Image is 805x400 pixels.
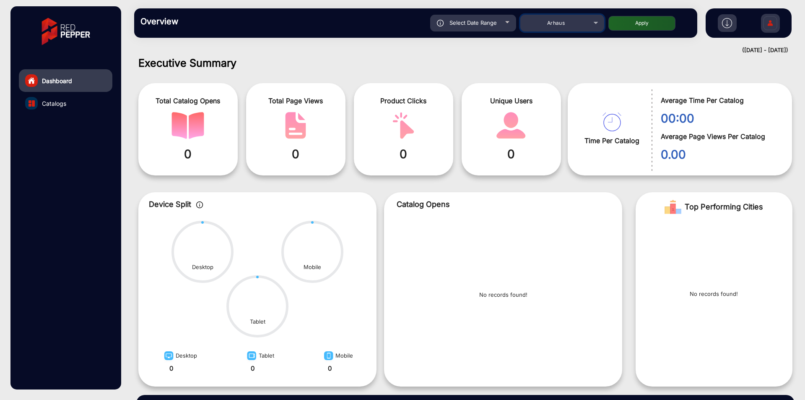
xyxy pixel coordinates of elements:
img: vmg-logo [36,10,96,52]
button: Apply [608,16,675,31]
img: catalog [387,112,420,139]
span: 0 [360,145,447,163]
span: Average Page Views Per Catalog [661,131,779,141]
div: Mobile [322,348,353,364]
a: Catalogs [19,92,112,115]
span: Average Time Per Catalog [661,95,779,105]
span: Device Split [149,200,191,209]
span: 00:00 [661,110,779,127]
div: Desktop [162,348,197,364]
img: icon [196,201,203,208]
span: 0 [468,145,555,163]
div: Mobile [304,263,321,272]
img: icon [437,20,444,26]
strong: 0 [251,364,254,372]
span: Arhaus [547,20,565,26]
span: 0 [252,145,339,163]
h1: Executive Summary [138,57,792,69]
span: Total Page Views [252,96,339,106]
span: Top Performing Cities [685,199,763,215]
span: Product Clicks [360,96,447,106]
div: ([DATE] - [DATE]) [126,46,788,55]
img: Rank image [665,199,681,215]
img: image [322,350,335,364]
h3: Overview [140,16,258,26]
span: Dashboard [42,76,72,85]
strong: 0 [328,364,332,372]
img: image [244,350,259,364]
a: Dashboard [19,69,112,92]
p: Catalog Opens [397,199,610,210]
span: Total Catalog Opens [145,96,231,106]
span: Unique Users [468,96,555,106]
span: Catalogs [42,99,66,108]
img: Sign%20Up.svg [761,10,779,39]
p: No records found! [479,291,527,299]
img: h2download.svg [722,18,732,28]
span: 0 [145,145,231,163]
div: Desktop [192,263,213,272]
img: image [162,350,176,364]
img: catalog [279,112,312,139]
div: Tablet [244,348,274,364]
div: Tablet [250,318,265,326]
span: 0.00 [661,146,779,163]
strong: 0 [169,364,173,372]
p: No records found! [690,290,738,298]
img: catalog [171,112,204,139]
span: Select Date Range [449,19,497,26]
img: catalog [29,100,35,107]
img: catalog [602,112,621,131]
img: catalog [495,112,527,139]
img: home [28,77,35,84]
